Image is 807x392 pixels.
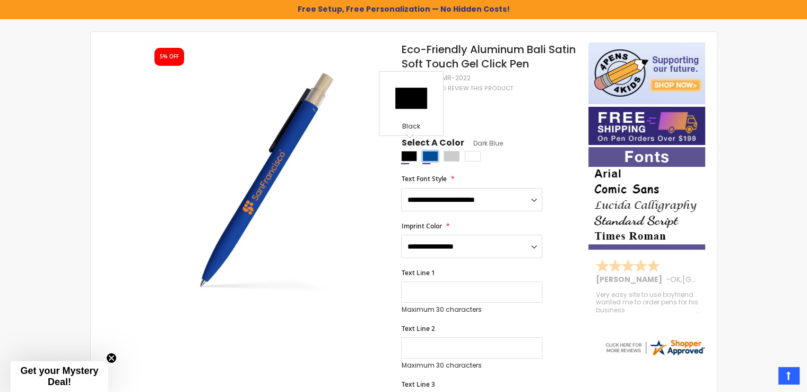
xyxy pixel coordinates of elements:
[20,365,98,387] span: Get your Mystery Deal!
[144,58,387,301] img: 4pg-mr-2022-bali-satin-touch-pen_dark_blue_1.jpg
[11,361,108,392] div: Get your Mystery Deal!Close teaser
[778,367,799,384] a: Top
[382,122,440,133] div: Black
[464,139,502,148] span: Dark Blue
[401,361,542,370] p: Maximum 30 characters
[401,42,575,71] span: Eco-Friendly Aluminum Bali Satin Soft Touch Gel Click Pen
[401,268,435,277] span: Text Line 1
[401,380,435,389] span: Text Line 3
[444,151,459,161] div: Grey Light
[588,147,705,250] img: font-personalization-examples
[401,324,435,333] span: Text Line 2
[588,107,705,145] img: Free shipping on orders over $199
[401,221,441,231] span: Imprint Color
[596,291,699,314] div: Very easy site to use boyfriend wanted me to order pens for his business
[106,353,117,363] button: Close teaser
[604,338,706,357] img: 4pens.com widget logo
[425,74,470,82] div: 4PG-MR-2022
[604,350,706,359] a: 4pens.com certificate URL
[401,174,446,183] span: Text Font Style
[465,151,481,161] div: White
[160,53,179,61] div: 5% OFF
[682,274,760,285] span: [GEOGRAPHIC_DATA]
[596,274,666,285] span: [PERSON_NAME]
[401,84,513,92] a: Be the first to review this product
[401,305,542,314] p: Maximum 30 characters
[422,151,438,161] div: Dark Blue
[666,274,760,285] span: - ,
[401,137,464,151] span: Select A Color
[401,151,417,161] div: Black
[670,274,681,285] span: OK
[588,42,705,104] img: 4pens 4 kids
